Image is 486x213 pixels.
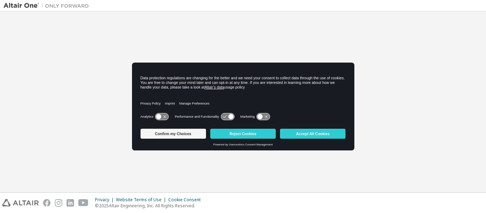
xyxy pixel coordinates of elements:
img: instagram.svg [55,199,62,207]
img: Altair One [4,2,93,9]
div: Website Terms of Use [116,197,168,203]
img: linkedin.svg [67,199,74,207]
div: Cookie Consent [168,197,205,203]
img: altair_logo.svg [2,199,39,207]
div: Privacy [95,197,116,203]
img: youtube.svg [78,199,89,207]
p: © 2025 Altair Engineering, Inc. All Rights Reserved. [95,203,205,209]
img: facebook.svg [43,199,51,207]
